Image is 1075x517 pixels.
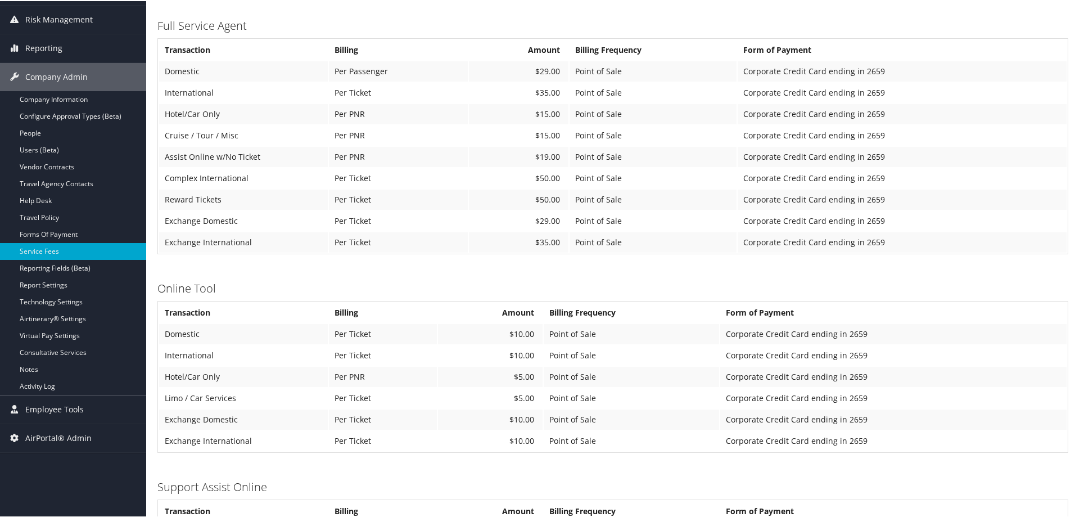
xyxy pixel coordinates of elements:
td: Hotel/Car Only [159,103,328,123]
td: $10.00 [438,408,543,429]
td: Reward Tickets [159,188,328,209]
td: Per Passenger [329,60,468,80]
td: Point of Sale [570,231,737,251]
td: Complex International [159,167,328,187]
td: $29.00 [469,60,568,80]
td: Exchange Domestic [159,210,328,230]
td: $5.00 [438,387,543,407]
td: Corporate Credit Card ending in 2659 [720,387,1067,407]
td: Per Ticket [329,408,437,429]
td: Point of Sale [544,366,719,386]
th: Form of Payment [738,39,1067,59]
td: Exchange International [159,430,328,450]
td: $35.00 [469,82,568,102]
span: AirPortal® Admin [25,423,92,451]
td: Point of Sale [570,167,737,187]
td: Corporate Credit Card ending in 2659 [738,60,1067,80]
th: Billing [329,39,468,59]
h3: Support Assist Online [157,478,1068,494]
td: Per Ticket [329,323,437,343]
td: Corporate Credit Card ending in 2659 [738,146,1067,166]
td: Point of Sale [570,146,737,166]
h3: Online Tool [157,280,1068,295]
span: Risk Management [25,5,93,33]
th: Transaction [159,39,328,59]
td: Per PNR [329,103,468,123]
td: Corporate Credit Card ending in 2659 [720,323,1067,343]
td: Point of Sale [544,387,719,407]
td: $10.00 [438,323,543,343]
td: $29.00 [469,210,568,230]
td: Corporate Credit Card ending in 2659 [738,210,1067,230]
th: Billing Frequency [544,302,719,322]
td: Hotel/Car Only [159,366,328,386]
th: Amount [438,302,543,322]
span: Reporting [25,33,62,61]
th: Billing Frequency [570,39,737,59]
td: Per Ticket [329,167,468,187]
td: Corporate Credit Card ending in 2659 [738,188,1067,209]
td: $10.00 [438,344,543,365]
span: Company Admin [25,62,88,90]
td: Point of Sale [570,60,737,80]
td: $35.00 [469,231,568,251]
td: Per Ticket [329,231,468,251]
td: Point of Sale [570,103,737,123]
td: Limo / Car Services [159,387,328,407]
td: Corporate Credit Card ending in 2659 [720,366,1067,386]
td: Corporate Credit Card ending in 2659 [738,103,1067,123]
td: Per Ticket [329,82,468,102]
th: Amount [469,39,568,59]
td: Exchange International [159,231,328,251]
td: Point of Sale [544,408,719,429]
td: Corporate Credit Card ending in 2659 [738,231,1067,251]
th: Form of Payment [720,302,1067,322]
td: $19.00 [469,146,568,166]
td: Per Ticket [329,344,437,365]
td: Corporate Credit Card ending in 2659 [738,124,1067,145]
td: Point of Sale [570,82,737,102]
td: Corporate Credit Card ending in 2659 [738,82,1067,102]
th: Billing [329,302,437,322]
td: Cruise / Tour / Misc [159,124,328,145]
td: Assist Online w/No Ticket [159,146,328,166]
td: $15.00 [469,103,568,123]
h3: Full Service Agent [157,17,1068,33]
td: International [159,82,328,102]
td: Per Ticket [329,387,437,407]
td: $5.00 [438,366,543,386]
td: Per Ticket [329,430,437,450]
span: Employee Tools [25,394,84,422]
td: International [159,344,328,365]
td: $10.00 [438,430,543,450]
td: Exchange Domestic [159,408,328,429]
td: Point of Sale [544,430,719,450]
td: Per PNR [329,146,468,166]
td: $15.00 [469,124,568,145]
td: Point of Sale [544,323,719,343]
td: Domestic [159,60,328,80]
td: Corporate Credit Card ending in 2659 [738,167,1067,187]
td: Per Ticket [329,210,468,230]
td: $50.00 [469,167,568,187]
td: Corporate Credit Card ending in 2659 [720,344,1067,365]
td: Point of Sale [570,210,737,230]
td: Point of Sale [570,188,737,209]
td: Domestic [159,323,328,343]
td: Point of Sale [544,344,719,365]
td: Per PNR [329,366,437,386]
td: Point of Sale [570,124,737,145]
td: Corporate Credit Card ending in 2659 [720,408,1067,429]
td: Corporate Credit Card ending in 2659 [720,430,1067,450]
td: Per Ticket [329,188,468,209]
td: $50.00 [469,188,568,209]
th: Transaction [159,302,328,322]
td: Per PNR [329,124,468,145]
